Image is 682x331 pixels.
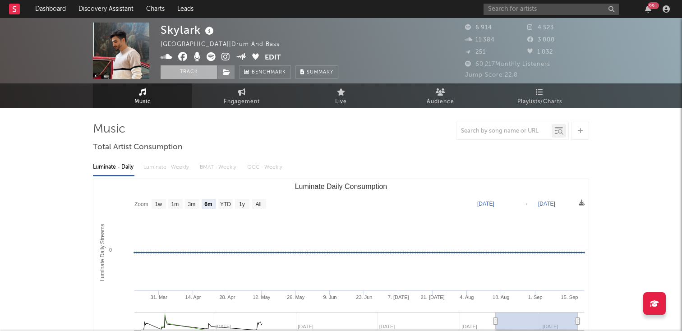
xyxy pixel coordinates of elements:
text: Luminate Daily Streams [99,224,106,281]
span: Benchmark [252,67,286,78]
button: Track [161,65,217,79]
span: Live [335,97,347,107]
div: 99 + [648,2,659,9]
text: 1m [171,201,179,207]
text: [DATE] [477,201,494,207]
span: Engagement [224,97,260,107]
a: Live [291,83,391,108]
a: Playlists/Charts [490,83,589,108]
a: Audience [391,83,490,108]
text: YTD [220,201,231,207]
text: 12. May [253,294,271,300]
span: 4 523 [527,25,554,31]
span: Music [134,97,151,107]
a: Engagement [192,83,291,108]
text: 9. Jun [323,294,336,300]
input: Search by song name or URL [456,128,552,135]
span: 1 032 [527,49,553,55]
text: Zoom [134,201,148,207]
text: 21. [DATE] [421,294,445,300]
text: 1w [155,201,162,207]
span: 3 000 [527,37,555,43]
text: Luminate Daily Consumption [295,183,387,190]
span: 60 217 Monthly Listeners [465,61,550,67]
button: Edit [265,52,281,64]
div: [GEOGRAPHIC_DATA] | Drum And Bass [161,39,290,50]
text: 1. Sep [528,294,543,300]
text: 7. [DATE] [388,294,409,300]
text: 1y [239,201,245,207]
span: Jump Score: 22.8 [465,72,518,78]
text: 18. Aug [493,294,509,300]
button: 99+ [645,5,651,13]
span: 11 384 [465,37,495,43]
text: 15. Sep [561,294,578,300]
span: 6 914 [465,25,492,31]
text: 31. Mar [151,294,168,300]
text: 6m [204,201,212,207]
button: Summary [295,65,338,79]
a: Music [93,83,192,108]
span: Playlists/Charts [517,97,562,107]
div: Skylark [161,23,216,37]
text: 28. Apr [219,294,235,300]
span: Summary [307,70,333,75]
text: 26. May [287,294,305,300]
span: Audience [427,97,454,107]
text: 3m [188,201,196,207]
text: All [255,201,261,207]
text: 14. Apr [185,294,201,300]
a: Benchmark [239,65,291,79]
text: 4. Aug [460,294,474,300]
div: Luminate - Daily [93,160,134,175]
text: → [523,201,528,207]
text: 0 [109,247,112,253]
input: Search for artists [484,4,619,15]
span: 251 [465,49,486,55]
text: [DATE] [538,201,555,207]
text: 23. Jun [356,294,372,300]
span: Total Artist Consumption [93,142,182,153]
